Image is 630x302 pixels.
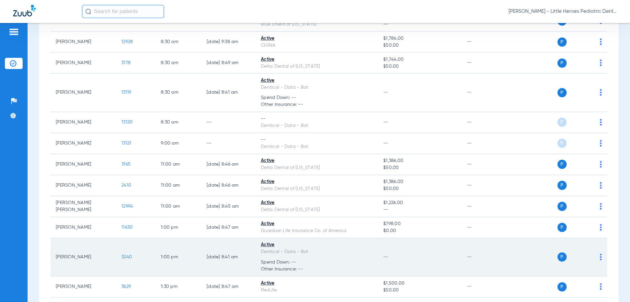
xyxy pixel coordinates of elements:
span: $1,386.00 [383,157,456,164]
td: [PERSON_NAME] [51,276,116,297]
span: 13120 [121,120,133,125]
div: MetLife [261,287,373,294]
td: -- [201,133,256,154]
td: -- [462,74,506,112]
div: Active [261,157,373,164]
td: [PERSON_NAME] [51,53,116,74]
img: group-dot-blue.svg [600,89,602,96]
div: Dentical - Data - Bot [261,122,373,129]
span: -- [383,90,388,95]
img: group-dot-blue.svg [600,140,602,147]
span: $50.00 [383,63,456,70]
div: Active [261,77,373,84]
span: -- [383,141,388,146]
td: 8:30 AM [156,32,201,53]
span: P [557,58,567,68]
span: [PERSON_NAME] - Little Heroes Pediatric Dentistry [509,8,617,15]
img: group-dot-blue.svg [600,59,602,66]
span: 3165 [121,162,131,167]
td: 1:00 PM [156,238,201,277]
div: Active [261,56,373,63]
td: -- [462,238,506,277]
div: -- [261,115,373,122]
div: Dentical - Data - Bot [261,143,373,150]
td: [DATE] 8:45 AM [201,196,256,217]
td: 1:30 PM [156,276,201,297]
div: Blue Shield of [US_STATE] [261,21,373,28]
td: -- [462,53,506,74]
span: $50.00 [383,287,456,294]
img: group-dot-blue.svg [600,182,602,189]
div: Dentical - Data - Bot [261,248,373,255]
img: group-dot-blue.svg [600,119,602,126]
img: Zuub Logo [13,5,36,16]
span: $50.00 [383,164,456,171]
td: 1:00 PM [156,217,201,238]
div: Active [261,35,373,42]
div: Delta Dental of [US_STATE] [261,185,373,192]
span: P [557,88,567,97]
span: $1,500.00 [383,280,456,287]
td: [DATE] 8:41 AM [201,74,256,112]
span: -- [383,255,388,259]
img: group-dot-blue.svg [600,161,602,168]
span: 2410 [121,183,131,188]
td: 11:00 AM [156,196,201,217]
span: P [557,202,567,211]
td: 8:30 AM [156,112,201,133]
td: [PERSON_NAME] [51,32,116,53]
span: -- [383,21,456,28]
span: $50.00 [383,185,456,192]
td: 9:00 AM [156,133,201,154]
input: Search for patients [82,5,164,18]
td: [PERSON_NAME] [PERSON_NAME] [51,196,116,217]
td: 11:00 AM [156,175,201,196]
td: -- [462,112,506,133]
td: -- [462,32,506,53]
td: -- [462,175,506,196]
span: $1,226.00 [383,199,456,206]
img: group-dot-blue.svg [600,224,602,231]
span: 13119 [121,90,131,95]
div: Guardian Life Insurance Co. of America [261,227,373,234]
td: [PERSON_NAME] [51,238,116,277]
span: P [557,252,567,262]
td: [PERSON_NAME] [51,154,116,175]
div: Delta Dental of [US_STATE] [261,206,373,213]
span: $1,744.00 [383,56,456,63]
img: Search Icon [85,9,91,14]
span: P [557,223,567,232]
img: group-dot-blue.svg [600,38,602,45]
td: [DATE] 8:47 AM [201,217,256,238]
div: Active [261,178,373,185]
td: [DATE] 9:38 AM [201,32,256,53]
td: [DATE] 8:46 AM [201,175,256,196]
img: hamburger-icon [9,28,19,36]
span: 12928 [121,39,133,44]
span: -- [383,120,388,125]
span: $798.00 [383,221,456,227]
td: -- [462,133,506,154]
div: Delta Dental of [US_STATE] [261,164,373,171]
div: CIGNA [261,42,373,49]
span: $1,386.00 [383,178,456,185]
td: 8:30 AM [156,74,201,112]
span: P [557,37,567,47]
td: -- [462,196,506,217]
td: [PERSON_NAME] [51,112,116,133]
div: Active [261,221,373,227]
span: 3629 [121,284,131,289]
td: [PERSON_NAME] [51,74,116,112]
span: Spend Down: -- [261,259,373,266]
td: [DATE] 8:46 AM [201,154,256,175]
div: -- [261,136,373,143]
div: Delta Dental of [US_STATE] [261,63,373,70]
div: Active [261,280,373,287]
img: group-dot-blue.svg [600,254,602,260]
span: Spend Down: -- [261,94,373,101]
span: 13121 [121,141,131,146]
span: $1,784.00 [383,35,456,42]
span: 3240 [121,255,132,259]
td: -- [201,112,256,133]
span: $50.00 [383,42,456,49]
